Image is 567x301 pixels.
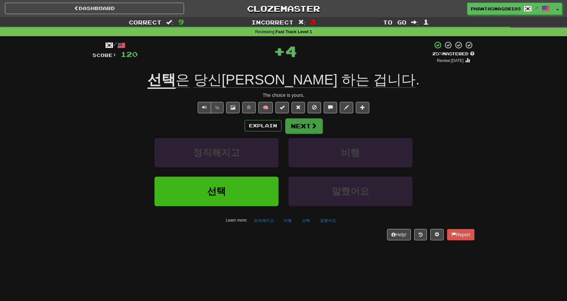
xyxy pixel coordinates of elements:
[245,120,281,131] button: Explain
[414,229,427,240] button: Round history (alt+y)
[298,19,306,25] span: :
[166,19,174,25] span: :
[250,216,277,226] button: 정직해지고
[92,52,117,58] span: Score:
[432,51,475,57] div: Mastered
[383,19,406,25] span: To go
[341,72,370,88] span: 하는
[340,102,353,113] button: Edit sentence (alt+d)
[289,177,413,206] button: 말했어요
[324,102,337,113] button: Discuss sentence (alt+u)
[198,102,211,113] button: Play sentence audio (ctl+space)
[285,118,323,134] button: Next
[92,41,138,49] div: /
[273,41,285,61] span: +
[147,72,176,89] u: 선택
[207,186,226,196] span: 선택
[129,19,162,25] span: Correct
[92,92,475,99] div: The choice is yours.
[310,18,316,26] span: 3
[176,72,420,88] span: .
[196,102,224,113] div: Text-to-speech controls
[5,3,184,14] a: Dashboard
[432,51,442,56] span: 25 %
[289,138,413,167] button: 비행
[251,19,294,25] span: Incorrect
[373,72,416,88] span: 겁니다
[332,186,369,196] span: 말했어요
[194,3,373,14] a: Clozemaster
[258,102,273,113] button: 🧠
[467,3,554,15] a: Phantasmagoria92 /
[275,102,289,113] button: Set this sentence to 100% Mastered (alt+m)
[193,147,240,158] span: 정직해지고
[308,102,321,113] button: Ignore sentence (alt+i)
[226,218,247,223] small: Learn more:
[471,6,520,12] span: Phantasmagoria92
[176,72,190,88] span: 은
[341,147,360,158] span: 비행
[298,216,314,226] button: 선택
[423,18,429,26] span: 1
[242,102,256,113] button: Favorite sentence (alt+f)
[411,19,419,25] span: :
[280,216,296,226] button: 비행
[154,177,278,206] button: 선택
[154,138,278,167] button: 정직해지고
[276,29,312,34] strong: Fast Track Level 1
[387,229,411,240] button: Help!
[226,102,240,113] button: Show image (alt+x)
[194,72,337,88] span: 당신[PERSON_NAME]
[211,102,224,113] button: ½
[121,50,138,58] span: 120
[292,102,305,113] button: Reset to 0% Mastered (alt+r)
[447,229,475,240] button: Report
[316,216,340,226] button: 말했어요
[356,102,369,113] button: Add to collection (alt+a)
[535,5,539,10] span: /
[178,18,184,26] span: 9
[285,43,297,59] span: 4
[437,58,464,63] small: Review: [DATE]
